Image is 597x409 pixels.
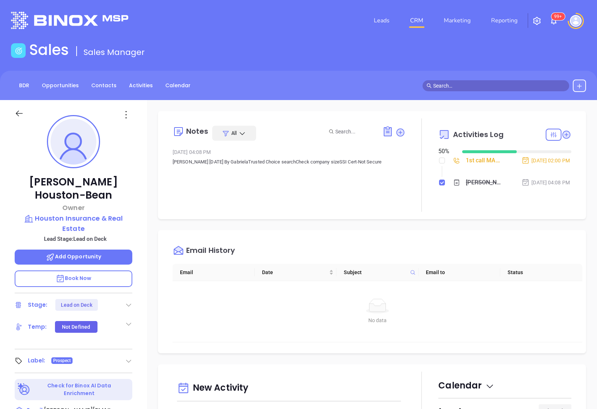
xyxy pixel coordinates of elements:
[53,357,71,365] span: Prospect
[18,234,132,244] p: Lead Stage: Lead on Deck
[438,147,453,156] div: 50 %
[438,379,494,391] span: Calendar
[56,274,92,282] span: Book Now
[173,147,405,158] div: [DATE] 04:08 PM
[255,264,337,281] th: Date
[46,253,102,260] span: Add Opportunity
[570,15,582,27] img: user
[125,80,157,92] a: Activities
[262,268,328,276] span: Date
[18,383,30,396] img: Ai-Enrich-DaqCidB-.svg
[532,16,541,25] img: iconSetting
[173,158,405,166] p: [PERSON_NAME] [DATE] By GabrielaTrusted Choice searchCheck company sizeSSI Cert-Not Secure
[466,177,501,188] div: [PERSON_NAME] [DATE] By GabrielaTrusted Choice searchCheck company sizeSSI Cert-Not Secure
[466,155,501,166] div: 1st call MA INS lead
[186,128,209,135] div: Notes
[161,80,195,92] a: Calendar
[62,321,90,333] div: Not Defined
[15,213,132,233] a: Houston Insurance & Real Estate
[173,264,255,281] th: Email
[371,13,393,28] a: Leads
[51,119,96,165] img: profile-user
[87,80,121,92] a: Contacts
[37,80,83,92] a: Opportunities
[427,83,432,88] span: search
[344,268,407,276] span: Subject
[28,299,48,310] div: Stage:
[335,128,374,136] input: Search...
[500,264,582,281] th: Status
[433,82,565,90] input: Search…
[522,178,570,187] div: [DATE] 04:08 PM
[522,156,570,165] div: [DATE] 02:00 PM
[32,382,127,397] p: Check for Binox AI Data Enrichment
[549,16,558,25] img: iconNotification
[29,41,69,59] h1: Sales
[28,321,47,332] div: Temp:
[441,13,473,28] a: Marketing
[84,47,145,58] span: Sales Manager
[186,247,235,257] div: Email History
[181,316,574,324] div: No data
[15,176,132,202] p: [PERSON_NAME] Houston-Bean
[15,203,132,213] p: Owner
[453,131,503,138] span: Activities Log
[551,13,565,20] sup: 100
[11,12,128,29] img: logo
[15,80,34,92] a: BDR
[61,299,92,311] div: Lead on Deck
[28,355,45,366] div: Label:
[419,264,501,281] th: Email to
[231,129,237,137] span: All
[407,13,426,28] a: CRM
[177,379,401,398] div: New Activity
[488,13,520,28] a: Reporting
